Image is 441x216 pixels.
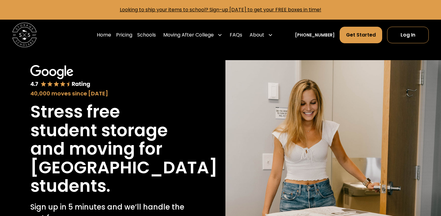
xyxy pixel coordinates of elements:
a: Pricing [116,26,132,44]
a: Looking to ship your items to school? Sign-up [DATE] to get your FREE boxes in time! [120,6,321,13]
div: About [250,31,264,39]
h1: Stress free student storage and moving for [30,102,186,158]
a: Schools [137,26,156,44]
a: Get Started [340,27,382,43]
div: About [247,26,275,44]
img: Google 4.7 star rating [30,65,90,88]
a: Log In [387,27,429,43]
a: [PHONE_NUMBER] [295,32,335,38]
div: 40,000 moves since [DATE] [30,89,186,98]
a: Home [97,26,111,44]
img: Storage Scholars main logo [12,23,37,47]
h1: [GEOGRAPHIC_DATA] [30,158,217,177]
h1: students. [30,177,110,195]
div: Moving After College [161,26,225,44]
div: Moving After College [163,31,214,39]
a: FAQs [230,26,242,44]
